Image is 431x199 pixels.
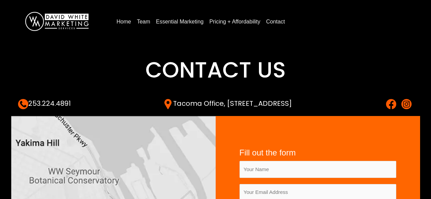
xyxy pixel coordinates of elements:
a: Essential Marketing [153,16,206,27]
h4: Fill out the form [240,148,396,158]
a: Contact [263,16,288,27]
a: DavidWhite-Marketing-Logo [25,18,89,24]
input: Your Name [240,161,396,178]
a: Pricing + Affordability [206,16,263,27]
a: 253.224.4891 [18,99,71,108]
nav: Menu [114,16,417,27]
img: DavidWhite-Marketing-Logo [25,12,89,31]
a: Team [134,16,153,27]
span: Contact Us [145,55,286,85]
a: Home [114,16,134,27]
a: Tacoma Office, [STREET_ADDRESS] [163,99,292,108]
